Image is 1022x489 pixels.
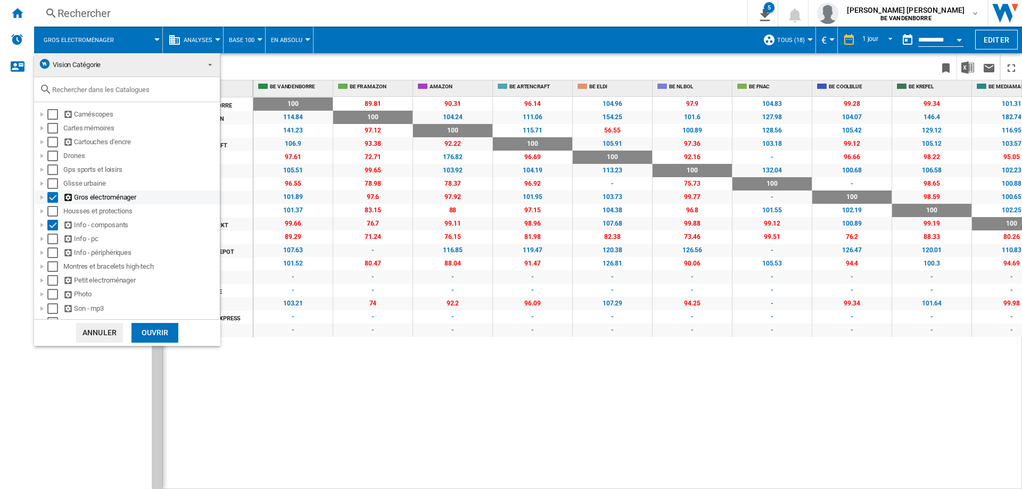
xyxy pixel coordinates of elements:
[63,220,218,230] div: Info - composants
[63,206,218,217] div: Housses et protections
[47,275,63,286] md-checkbox: Select
[63,109,218,120] div: Caméscopes
[47,234,63,244] md-checkbox: Select
[63,317,218,328] div: Sécurité connectée
[63,137,218,147] div: Cartouches d'encre
[63,289,218,300] div: Photo
[63,123,218,134] div: Cartes mémoires
[131,323,178,343] div: Ouvrir
[63,247,218,258] div: Info - périphériques
[47,317,63,328] md-checkbox: Select
[63,234,218,244] div: Info - pc
[47,261,63,272] md-checkbox: Select
[47,151,63,161] md-checkbox: Select
[47,164,63,175] md-checkbox: Select
[63,303,218,314] div: Son - mp3
[52,86,215,94] input: Rechercher dans les Catalogues
[47,109,63,120] md-checkbox: Select
[47,220,63,230] md-checkbox: Select
[76,323,123,343] button: Annuler
[38,57,51,70] img: wiser-icon-blue.png
[47,206,63,217] md-checkbox: Select
[63,275,218,286] div: Petit electroménager
[47,247,63,258] md-checkbox: Select
[63,164,218,175] div: Gps sports et loisirs
[63,192,218,203] div: Gros electroménager
[63,151,218,161] div: Drones
[47,289,63,300] md-checkbox: Select
[63,178,218,189] div: Glisse urbaine
[47,192,63,203] md-checkbox: Select
[47,137,63,147] md-checkbox: Select
[63,261,218,272] div: Montres et bracelets high-tech
[47,123,63,134] md-checkbox: Select
[53,61,101,69] span: Vision Catégorie
[47,303,63,314] md-checkbox: Select
[47,178,63,189] md-checkbox: Select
